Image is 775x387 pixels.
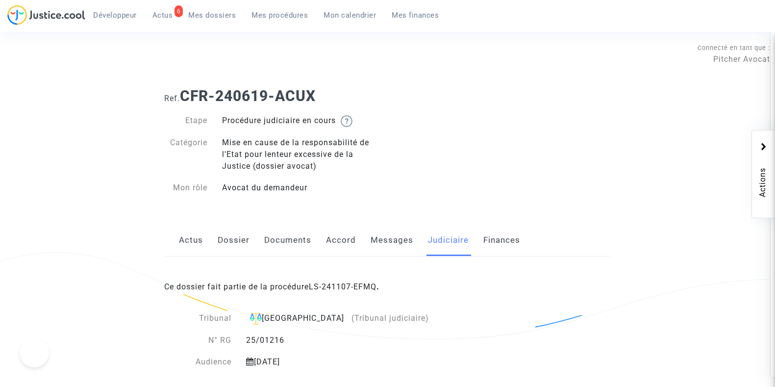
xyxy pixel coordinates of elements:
[157,137,215,172] div: Catégorie
[180,8,244,23] a: Mes dossiers
[244,8,316,23] a: Mes procédures
[250,313,262,325] img: icon-faciliter-sm.svg
[93,11,137,20] span: Développeur
[326,224,356,257] a: Accord
[175,5,183,17] div: 6
[157,182,215,194] div: Mon rôle
[20,338,49,367] iframe: Help Scout Beacon - Open
[215,182,388,194] div: Avocat du demandeur
[7,5,85,25] img: jc-logo.svg
[152,11,173,20] span: Actus
[351,313,429,323] span: (Tribunal judiciaire)
[164,335,239,346] div: N° RG
[428,224,469,257] a: Judiciaire
[371,224,413,257] a: Messages
[164,356,239,368] div: Audience
[164,94,180,103] span: Ref.
[264,224,311,257] a: Documents
[309,282,376,291] a: LS-241107-EFMQ
[215,115,388,127] div: Procédure judiciaire en cours
[180,87,316,104] b: CFR-240619-ACUX
[483,224,520,257] a: Finances
[239,335,437,346] div: 25/01216
[309,282,379,291] b: .
[251,11,308,20] span: Mes procédures
[215,137,388,172] div: Mise en cause de la responsabilité de l'Etat pour lenteur excessive de la Justice (dossier avocat)
[246,312,430,325] div: [GEOGRAPHIC_DATA]
[164,282,379,291] span: Ce dossier fait partie de la procédure
[218,224,250,257] a: Dossier
[392,11,439,20] span: Mes finances
[157,115,215,127] div: Etape
[757,140,769,213] span: Actions
[188,11,236,20] span: Mes dossiers
[85,8,145,23] a: Développeur
[145,8,181,23] a: 6Actus
[698,44,770,52] span: Connecté en tant que :
[324,11,376,20] span: Mon calendrier
[384,8,447,23] a: Mes finances
[341,115,352,127] img: help.svg
[179,224,203,257] a: Actus
[239,356,437,368] div: [DATE]
[316,8,384,23] a: Mon calendrier
[164,312,239,325] div: Tribunal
